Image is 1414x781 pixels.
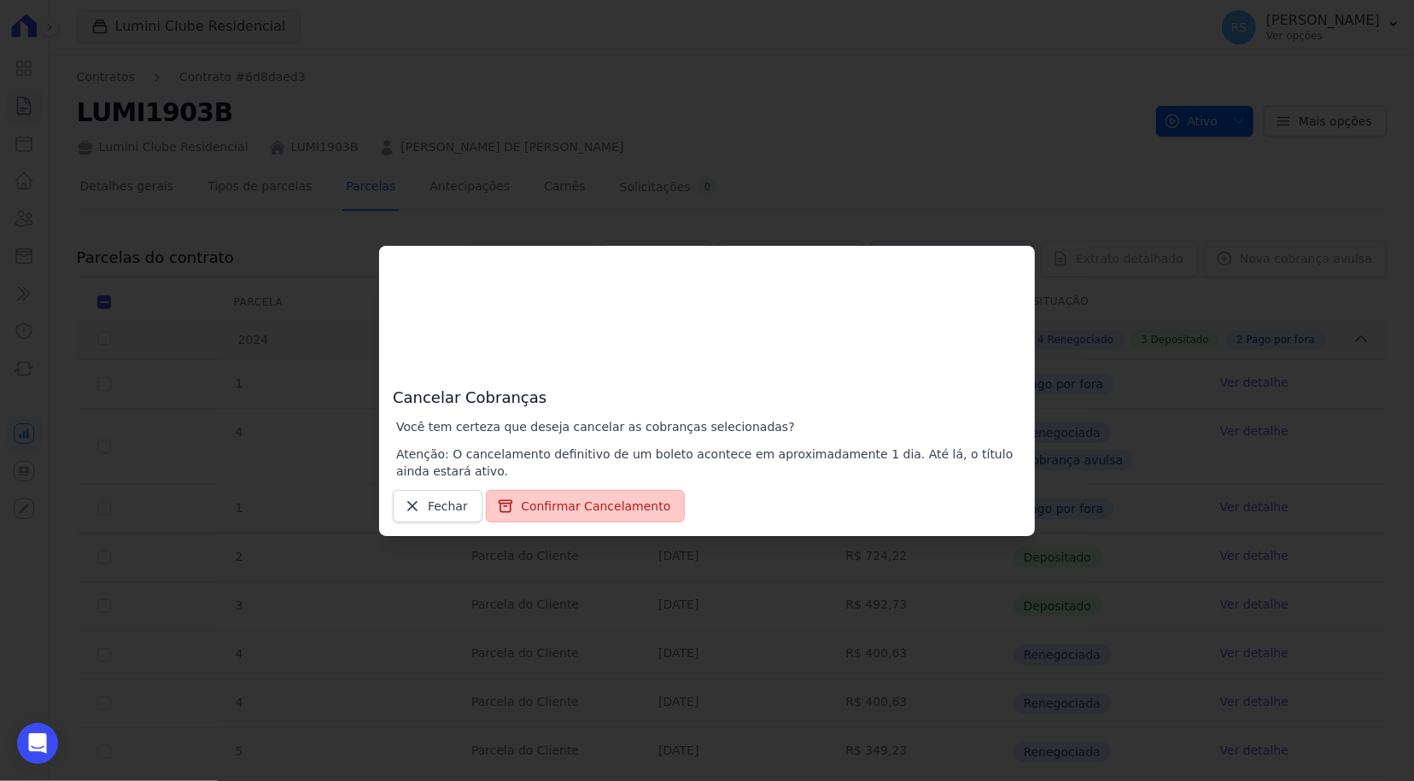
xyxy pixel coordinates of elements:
div: Open Intercom Messenger [17,723,58,764]
a: Fechar [393,490,482,522]
span: Fechar [428,498,468,515]
h3: Cancelar Cobranças [393,259,1021,408]
p: Você tem certeza que deseja cancelar as cobranças selecionadas? [396,418,1021,435]
button: Confirmar Cancelamento [486,490,685,522]
p: Atenção: O cancelamento definitivo de um boleto acontece em aproximadamente 1 dia. Até lá, o títu... [396,446,1021,480]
